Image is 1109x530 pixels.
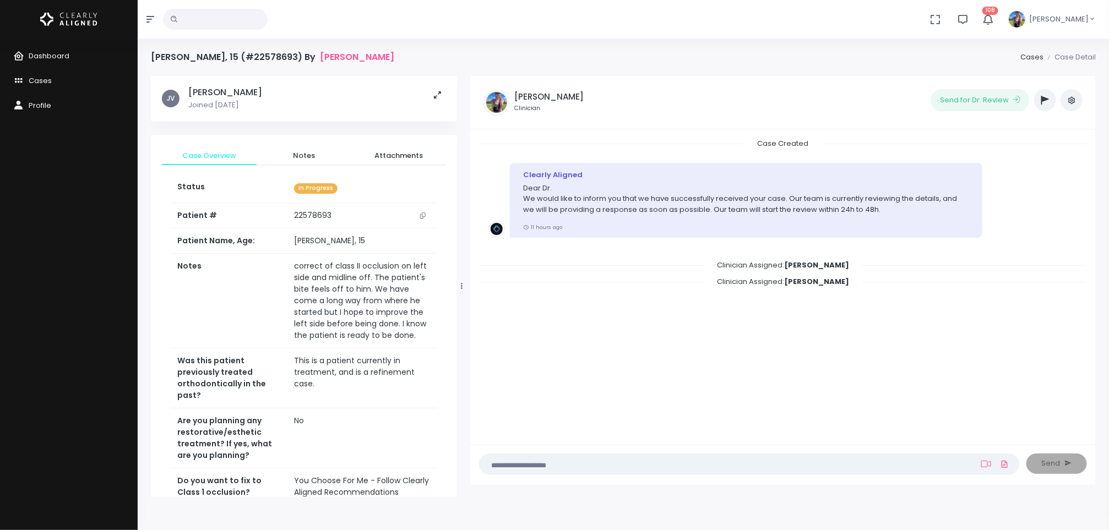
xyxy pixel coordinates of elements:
th: Patient Name, Age: [171,228,287,254]
span: 108 [982,7,998,15]
p: Dear Dr. We would like to inform you that we have successfully received your case. Our team is cu... [523,183,969,215]
a: [PERSON_NAME] [320,52,394,62]
span: Notes [265,150,343,161]
span: Attachments [360,150,437,161]
span: JV [162,90,180,107]
th: Patient # [171,203,287,228]
span: Cases [29,75,52,86]
b: [PERSON_NAME] [784,260,849,270]
th: Are you planning any restorative/esthetic treatment? If yes, what are you planning? [171,408,287,468]
td: This is a patient currently in treatment, and is a refinement case. [287,348,437,408]
h5: [PERSON_NAME] [188,87,262,98]
a: Add Files [998,454,1011,474]
span: Dashboard [29,51,69,61]
img: Header Avatar [1007,9,1027,29]
h4: [PERSON_NAME], 15 (#22578693) By [151,52,394,62]
span: In Progress [294,183,338,194]
th: Notes [171,254,287,348]
a: Add Loom Video [979,460,993,468]
span: Profile [29,100,51,111]
a: Cases [1020,52,1043,62]
span: Clinician Assigned: [704,273,862,290]
span: Clinician Assigned: [704,256,862,274]
td: You Choose For Me - Follow Clearly Aligned Recommendations [287,468,437,505]
th: Status [171,174,287,203]
img: Logo Horizontal [40,8,97,31]
li: Case Detail [1043,52,1096,63]
button: Send for Dr. Review [931,89,1030,111]
small: Clinician [514,104,584,113]
span: Case Created [744,135,822,152]
td: 22578693 [287,203,437,228]
th: Was this patient previously treated orthodontically in the past? [171,348,287,408]
span: Case Overview [171,150,248,161]
th: Do you want to fix to Class 1 occlusion? [171,468,287,505]
h5: [PERSON_NAME] [514,92,584,102]
span: [PERSON_NAME] [1029,14,1089,25]
small: 11 hours ago [523,223,562,231]
td: No [287,408,437,468]
div: Clearly Aligned [523,170,969,181]
b: [PERSON_NAME] [784,276,849,287]
div: scrollable content [151,76,457,497]
td: [PERSON_NAME], 15 [287,228,437,254]
p: Joined [DATE] [188,100,262,111]
td: correct of class II occlusion on left side and midline off. The patient's bite feels off to him. ... [287,254,437,348]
